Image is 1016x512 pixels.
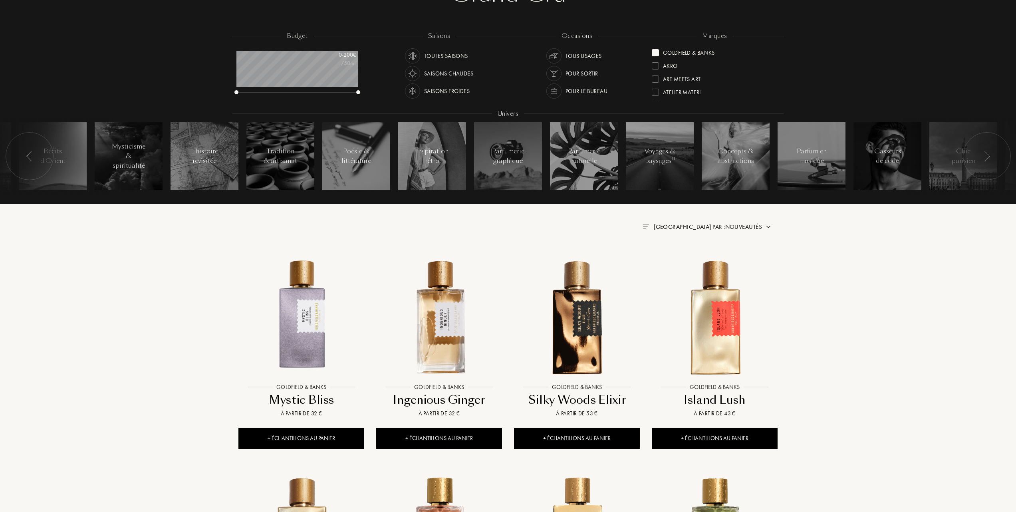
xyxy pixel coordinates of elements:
div: 0 - 200 € [316,51,356,59]
a: Silky Woods Elixir Goldfield & BanksGoldfield & BanksSilky Woods ElixirÀ partir de 53 € [514,246,640,428]
a: Mystic Bliss Goldfield & BanksGoldfield & BanksMystic BlissÀ partir de 32 € [238,246,364,428]
div: Pour le bureau [566,83,607,99]
div: Mysticisme & spiritualité [112,142,146,171]
div: Goldfield & Banks [663,46,714,57]
div: /50mL [316,59,356,67]
img: Mystic Bliss Goldfield & Banks [239,254,363,379]
div: Tous usages [566,48,602,64]
a: Ingenious Ginger Goldfield & BanksGoldfield & BanksIngenious GingerÀ partir de 32 € [376,246,502,428]
div: budget [281,32,314,41]
div: + Échantillons au panier [652,428,778,449]
div: Saisons chaudes [424,66,473,81]
div: Concepts & abstractions [717,147,754,166]
div: Baruti [663,99,681,109]
img: usage_season_average_white.svg [407,50,418,62]
img: usage_occasion_work_white.svg [548,85,560,97]
div: Art Meets Art [663,72,700,83]
img: usage_season_cold_white.svg [407,85,418,97]
div: Parfumerie graphique [491,147,525,166]
div: + Échantillons au panier [376,428,502,449]
div: Casseurs de code [871,147,905,166]
div: Poésie & littérature [339,147,373,166]
div: À partir de 43 € [655,409,774,418]
div: occasions [556,32,598,41]
div: Toutes saisons [424,48,468,64]
img: arrow.png [765,224,772,230]
img: usage_occasion_all_white.svg [548,50,560,62]
div: + Échantillons au panier [238,428,364,449]
div: À partir de 32 € [379,409,499,418]
span: 11 [672,156,675,161]
div: L'histoire revisitée [188,147,222,166]
div: + Échantillons au panier [514,428,640,449]
img: filter_by.png [643,224,649,229]
div: Inspiration rétro [415,147,449,166]
img: arr_left.svg [984,151,990,161]
div: marques [697,32,732,41]
div: Voyages & paysages [643,147,677,166]
div: Univers [492,109,524,119]
div: À partir de 32 € [242,409,361,418]
div: Saisons froides [424,83,470,99]
div: Parfum en musique [795,147,829,166]
img: Silky Woods Elixir Goldfield & Banks [515,254,639,379]
div: Tradition & artisanat [264,147,298,166]
div: Atelier Materi [663,85,701,96]
img: usage_occasion_party_white.svg [548,68,560,79]
img: Ingenious Ginger Goldfield & Banks [377,254,501,379]
div: À partir de 53 € [517,409,637,418]
div: Parfumerie naturelle [567,147,601,166]
div: Pour sortir [566,66,598,81]
div: saisons [423,32,456,41]
a: Island Lush Goldfield & BanksGoldfield & BanksIsland LushÀ partir de 43 € [652,246,778,428]
img: arr_left.svg [26,151,33,161]
img: Island Lush Goldfield & Banks [653,254,777,379]
span: [GEOGRAPHIC_DATA] par : Nouveautés [654,223,762,231]
img: usage_season_hot_white.svg [407,68,418,79]
div: Akro [663,59,678,70]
